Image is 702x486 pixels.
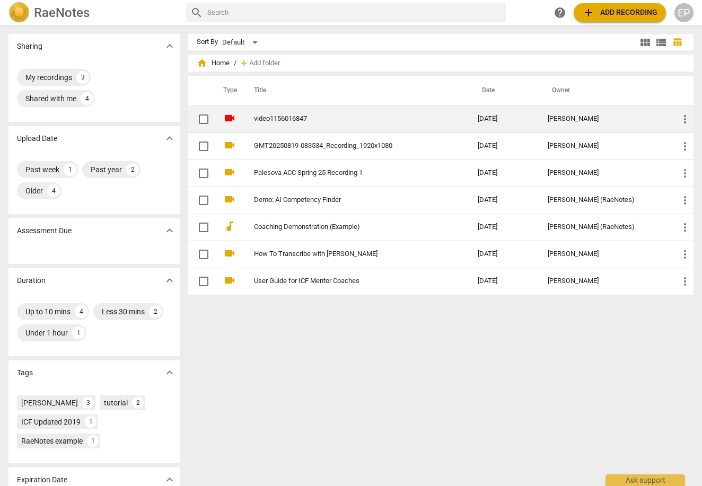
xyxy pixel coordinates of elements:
[126,163,139,176] div: 2
[223,274,236,287] span: videocam
[550,3,569,22] a: Help
[163,224,176,237] span: expand_more
[223,139,236,152] span: videocam
[539,76,670,105] th: Owner
[8,2,178,23] a: LogoRaeNotes
[34,5,90,20] h2: RaeNotes
[149,305,162,318] div: 2
[82,397,94,409] div: 3
[223,193,236,206] span: videocam
[75,305,87,318] div: 4
[234,59,236,67] span: /
[469,214,539,241] td: [DATE]
[655,36,668,49] span: view_list
[241,76,469,105] th: Title
[87,435,99,447] div: 1
[207,4,502,21] input: Search
[469,187,539,214] td: [DATE]
[25,185,43,196] div: Older
[25,164,59,175] div: Past week
[222,34,261,51] div: Default
[162,365,178,381] button: Show more
[254,277,440,285] a: User Guide for ICF Mentor Coaches
[254,196,440,204] a: Demo: AI Competency Finder
[162,38,178,54] button: Show more
[190,6,203,19] span: search
[548,169,662,177] div: [PERSON_NAME]
[25,93,76,104] div: Shared with me
[163,132,176,145] span: expand_more
[548,142,662,150] div: [PERSON_NAME]
[554,6,566,19] span: help
[47,184,60,197] div: 4
[548,196,662,204] div: [PERSON_NAME] (RaeNotes)
[102,306,145,317] div: Less 30 mins
[679,275,691,288] span: more_vert
[72,326,85,339] div: 1
[163,366,176,379] span: expand_more
[679,221,691,234] span: more_vert
[679,167,691,180] span: more_vert
[163,274,176,287] span: expand_more
[17,474,67,485] p: Expiration Date
[25,306,71,317] div: Up to 10 mins
[76,71,89,84] div: 3
[163,473,176,486] span: expand_more
[104,397,128,408] div: tutorial
[21,397,78,408] div: [PERSON_NAME]
[254,169,440,177] a: Palesova ACC Spring 25 Recording 1
[637,34,653,50] button: Tile view
[197,58,230,68] span: Home
[64,163,76,176] div: 1
[239,58,249,68] span: add
[162,223,178,238] button: Show more
[25,328,68,338] div: Under 1 hour
[249,59,280,67] span: Add folder
[81,92,93,105] div: 4
[85,416,96,428] div: 1
[17,225,72,236] p: Assessment Due
[254,223,440,231] a: Coaching Demonstration (Example)
[254,250,440,258] a: How To Transcribe with [PERSON_NAME]
[8,2,30,23] img: Logo
[679,140,691,153] span: more_vert
[21,436,83,446] div: RaeNotes example
[162,130,178,146] button: Show more
[91,164,122,175] div: Past year
[254,142,440,150] a: GMT20250819-083534_Recording_1920x1080
[469,76,539,105] th: Date
[469,132,539,160] td: [DATE]
[197,58,207,68] span: home
[25,72,72,83] div: My recordings
[679,113,691,126] span: more_vert
[679,248,691,261] span: more_vert
[223,220,236,233] span: audiotrack
[548,115,662,123] div: [PERSON_NAME]
[653,34,669,50] button: List view
[574,3,666,22] button: Upload
[17,367,33,378] p: Tags
[469,105,539,132] td: [DATE]
[672,37,682,47] span: table_chart
[669,34,685,50] button: Table view
[469,241,539,268] td: [DATE]
[197,38,218,46] div: Sort By
[469,160,539,187] td: [DATE]
[548,223,662,231] div: [PERSON_NAME] (RaeNotes)
[606,474,685,486] div: Ask support
[548,277,662,285] div: [PERSON_NAME]
[254,115,440,123] a: video1156016847
[582,6,595,19] span: add
[17,133,57,144] p: Upload Date
[548,250,662,258] div: [PERSON_NAME]
[223,166,236,179] span: videocam
[639,36,652,49] span: view_module
[17,275,46,286] p: Duration
[163,40,176,52] span: expand_more
[21,417,81,427] div: ICF Updated 2019
[679,194,691,207] span: more_vert
[162,272,178,288] button: Show more
[132,397,144,409] div: 2
[674,3,694,22] button: EP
